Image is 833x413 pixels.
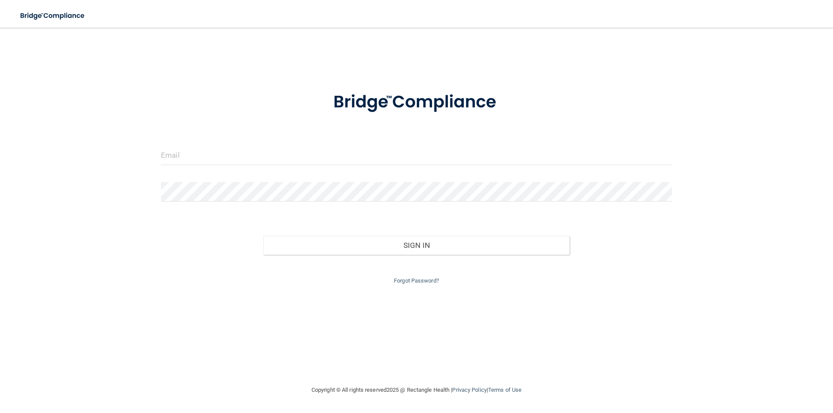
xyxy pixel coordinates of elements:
[452,387,486,393] a: Privacy Policy
[263,236,570,255] button: Sign In
[258,376,575,404] div: Copyright © All rights reserved 2025 @ Rectangle Health | |
[315,80,518,125] img: bridge_compliance_login_screen.278c3ca4.svg
[394,277,439,284] a: Forgot Password?
[13,7,93,25] img: bridge_compliance_login_screen.278c3ca4.svg
[161,146,672,165] input: Email
[488,387,521,393] a: Terms of Use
